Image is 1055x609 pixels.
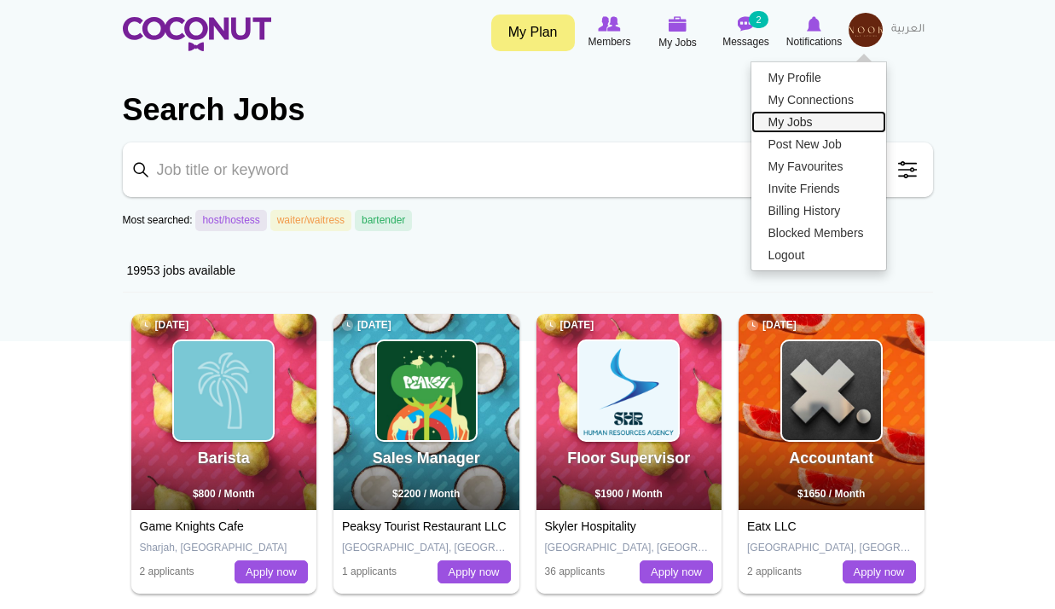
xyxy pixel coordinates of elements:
a: Post New Job [751,133,886,155]
span: My Jobs [658,34,697,51]
a: My Jobs [751,111,886,133]
img: Browse Members [598,16,620,32]
span: $2200 / Month [392,488,460,500]
a: Apply now [843,560,916,584]
a: My Jobs My Jobs [644,13,712,53]
span: 36 applicants [545,565,606,577]
img: Game Knights Cafe [174,341,273,440]
p: [GEOGRAPHIC_DATA], [GEOGRAPHIC_DATA] [342,541,511,555]
p: [GEOGRAPHIC_DATA], [GEOGRAPHIC_DATA] [545,541,714,555]
a: Notifications Notifications [780,13,849,52]
span: 2 applicants [140,565,194,577]
a: Floor Supervisor [567,449,690,467]
img: Peaksy Tourist Restaurant LLC [377,341,476,440]
a: Logout [751,244,886,266]
a: My Profile [751,67,886,89]
a: Browse Members Members [576,13,644,52]
span: Messages [722,33,769,50]
span: 2 applicants [747,565,802,577]
input: Job title or keyword [123,142,933,197]
span: [DATE] [140,318,189,333]
p: Sharjah, [GEOGRAPHIC_DATA] [140,541,309,555]
span: $1650 / Month [797,488,865,500]
a: Eatx LLC [747,519,797,533]
a: bartender [355,210,412,231]
a: العربية [883,13,933,47]
a: Apply now [640,560,713,584]
a: Skyler Hospitality [545,519,636,533]
small: 2 [749,11,768,28]
a: Accountant [789,449,873,467]
span: $1900 / Month [595,488,663,500]
a: Barista [198,449,250,467]
span: [DATE] [747,318,797,333]
a: Invite Friends [751,177,886,200]
a: Sales Manager [373,449,480,467]
div: 19953 jobs available [123,249,933,293]
span: Members [588,33,630,50]
a: Apply now [235,560,308,584]
span: [DATE] [342,318,391,333]
a: Apply now [438,560,511,584]
img: My Jobs [669,16,687,32]
a: Peaksy Tourist Restaurant LLC [342,519,507,533]
a: Game Knights Cafe [140,519,244,533]
span: 1 applicants [342,565,397,577]
a: waiter/waitress [270,210,351,231]
img: Skyler Hospitality [579,341,678,440]
label: Most searched: [123,213,193,228]
span: [DATE] [545,318,594,333]
a: Blocked Members [751,222,886,244]
img: Home [123,17,271,51]
a: My Favourites [751,155,886,177]
a: Messages Messages 2 [712,13,780,52]
a: Billing History [751,200,886,222]
h2: Search Jobs [123,90,933,130]
p: [GEOGRAPHIC_DATA], [GEOGRAPHIC_DATA] [747,541,916,555]
a: host/hostess [195,210,266,231]
a: My Plan [491,14,575,51]
a: My Connections [751,89,886,111]
span: Notifications [786,33,842,50]
img: Notifications [807,16,821,32]
span: $800 / Month [193,488,255,500]
img: Messages [738,16,755,32]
